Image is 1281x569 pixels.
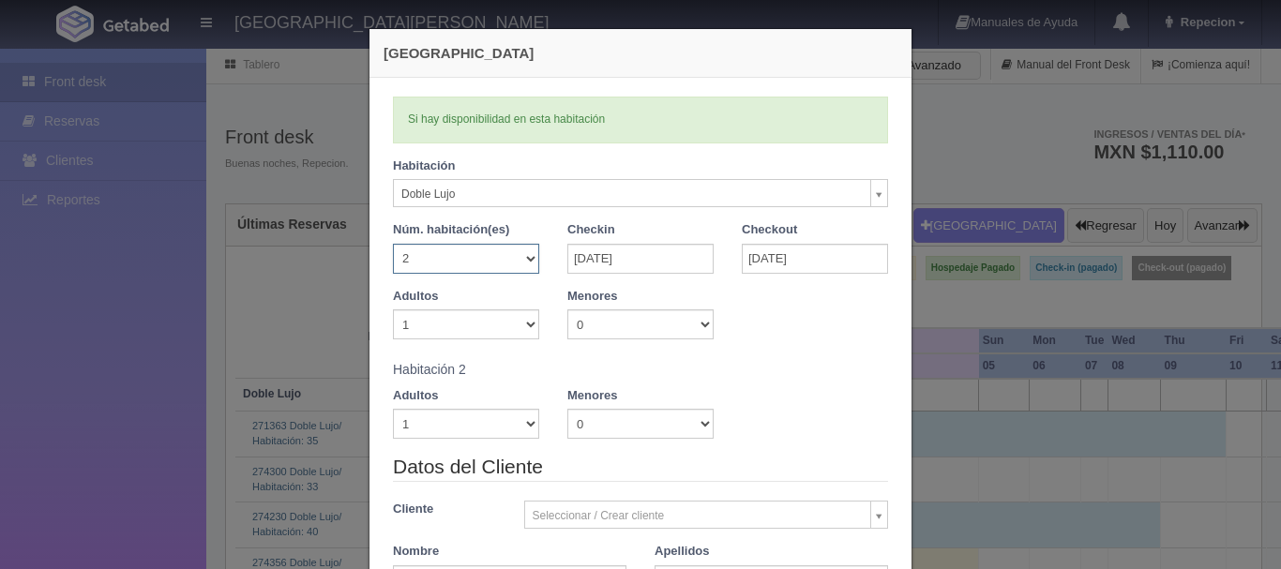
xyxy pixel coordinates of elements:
label: Adultos [393,387,438,405]
label: Checkout [742,221,797,239]
div: Si hay disponibilidad en esta habitación [393,97,888,142]
label: Menores [567,288,617,306]
span: Seleccionar / Crear cliente [533,502,864,530]
label: Cliente [379,501,510,518]
h4: [GEOGRAPHIC_DATA] [384,43,897,63]
label: Núm. habitación(es) [393,221,509,239]
label: Habitación [393,157,455,175]
h5: Habitación 2 [393,363,888,377]
label: Apellidos [655,543,710,561]
a: Doble Lujo [393,179,888,207]
a: Seleccionar / Crear cliente [524,501,889,529]
legend: Datos del Cliente [393,453,888,482]
span: Doble Lujo [401,180,863,208]
label: Adultos [393,288,438,306]
input: DD-MM-AAAA [567,244,714,274]
input: DD-MM-AAAA [742,244,888,274]
label: Checkin [567,221,615,239]
label: Nombre [393,543,439,561]
label: Menores [567,387,617,405]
